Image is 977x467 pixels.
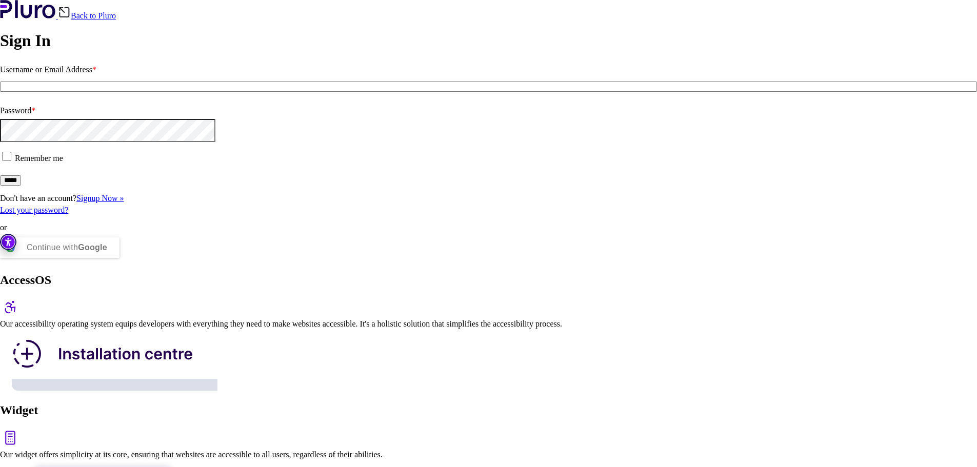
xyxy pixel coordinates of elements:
[76,194,124,202] a: Signup Now »
[58,6,71,18] img: Back icon
[78,243,107,252] b: Google
[58,11,116,20] a: Back to Pluro
[2,152,11,161] input: Remember me
[27,237,107,258] div: Continue with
